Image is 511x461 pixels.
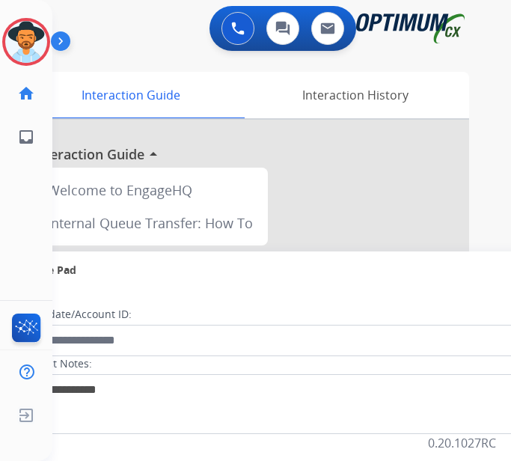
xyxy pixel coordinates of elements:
[19,307,132,322] label: Candidate/Account ID:
[428,434,496,452] p: 0.20.1027RC
[17,128,35,146] mat-icon: inbox
[5,21,47,63] img: avatar
[20,72,241,118] div: Interaction Guide
[19,356,92,371] label: Contact Notes:
[38,207,262,239] div: Internal Queue Transfer: How To
[241,72,469,118] div: Interaction History
[38,174,262,207] div: Welcome to EngageHQ
[17,85,35,103] mat-icon: home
